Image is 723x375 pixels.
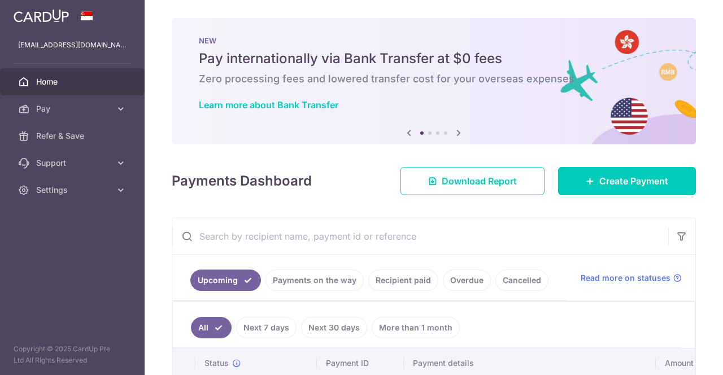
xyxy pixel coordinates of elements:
span: Download Report [442,174,517,188]
a: Learn more about Bank Transfer [199,99,338,111]
span: Refer & Save [36,130,111,142]
a: Payments on the way [265,270,364,291]
img: CardUp [14,9,69,23]
a: Overdue [443,270,491,291]
a: More than 1 month [372,317,460,338]
a: Upcoming [190,270,261,291]
p: NEW [199,36,669,45]
h6: Zero processing fees and lowered transfer cost for your overseas expenses [199,72,669,86]
a: Cancelled [495,270,548,291]
span: Create Payment [599,174,668,188]
span: Settings [36,184,111,196]
span: Amount [665,358,694,369]
span: Pay [36,103,111,114]
a: Next 7 days [236,317,297,338]
input: Search by recipient name, payment id or reference [172,218,668,254]
a: Next 30 days [301,317,367,338]
h4: Payments Dashboard [172,171,312,191]
a: Create Payment [558,167,696,195]
a: Read more on statuses [581,272,682,284]
span: Home [36,76,111,87]
a: Download Report [400,167,545,195]
h5: Pay internationally via Bank Transfer at $0 fees [199,50,669,68]
img: Bank transfer banner [172,18,696,144]
p: [EMAIL_ADDRESS][DOMAIN_NAME] [18,39,127,51]
span: Read more on statuses [581,272,670,284]
span: Support [36,157,111,169]
span: Status [204,358,229,369]
a: All [191,317,232,338]
a: Recipient paid [368,270,438,291]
